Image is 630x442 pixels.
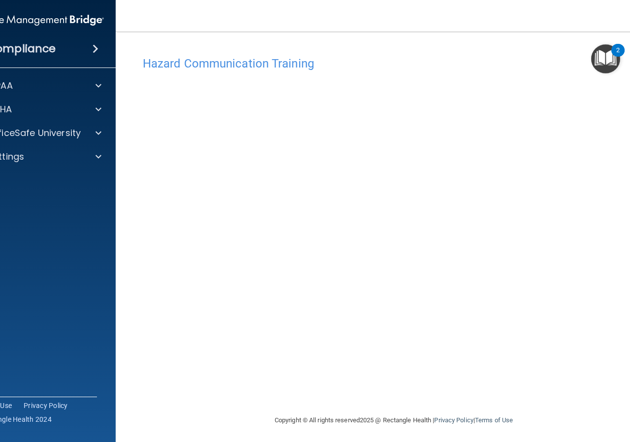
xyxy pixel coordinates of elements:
div: 2 [616,50,620,63]
div: Copyright © All rights reserved 2025 @ Rectangle Health | | [214,405,573,436]
a: Terms of Use [475,416,513,424]
a: Privacy Policy [434,416,473,424]
button: Open Resource Center, 2 new notifications [591,44,620,73]
a: Privacy Policy [24,401,68,410]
